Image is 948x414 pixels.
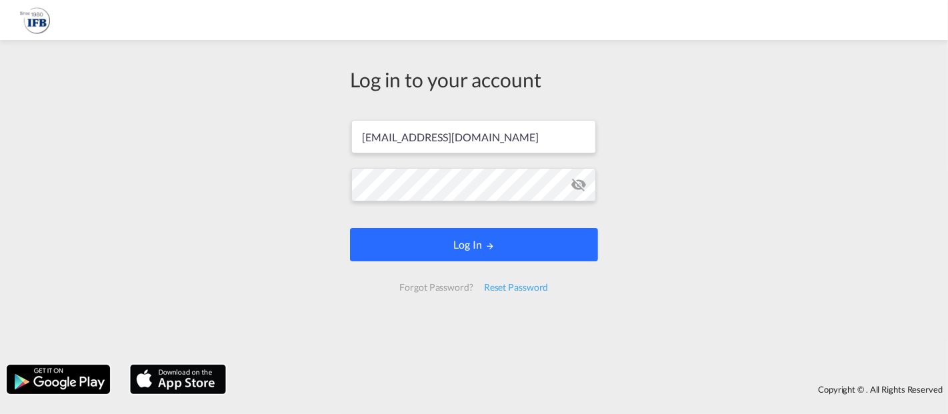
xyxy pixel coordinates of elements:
div: Forgot Password? [394,275,478,299]
img: 2b726980256c11eeaa87296e05903fd5.png [20,5,50,35]
button: LOGIN [350,228,598,261]
img: google.png [5,363,111,395]
div: Copyright © . All Rights Reserved [233,378,948,401]
img: apple.png [129,363,227,395]
input: Enter email/phone number [351,120,596,153]
md-icon: icon-eye-off [571,177,587,193]
div: Log in to your account [350,65,598,93]
div: Reset Password [479,275,554,299]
